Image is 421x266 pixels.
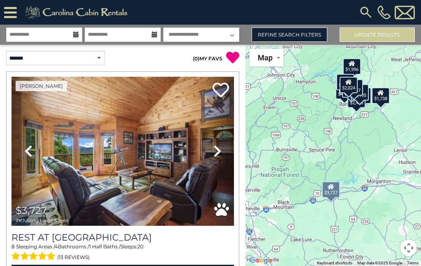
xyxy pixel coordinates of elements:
div: $2,496 [347,91,365,108]
div: $1,925 [336,74,354,90]
button: Keyboard shortcuts [317,260,352,266]
a: Terms [407,261,419,265]
a: [PERSON_NAME] [16,81,67,91]
div: $4,582 [335,83,354,99]
div: $2,647 [345,79,363,96]
span: ( ) [193,55,199,62]
img: Khaki-logo.png [21,4,134,21]
div: $2,135 [350,84,368,100]
div: $2,024 [340,77,358,93]
button: Change map style [250,49,283,66]
span: $3,727 [16,204,47,216]
span: 20 [137,243,143,250]
span: 0 [194,55,198,62]
div: $1,996 [343,58,361,74]
div: $3,727 [322,181,340,197]
a: Rest at [GEOGRAPHIC_DATA] [12,232,234,243]
img: Google [248,255,275,266]
span: (13 reviews) [57,252,90,263]
div: $1,738 [372,87,390,104]
span: Map data ©2025 Google [357,261,402,265]
button: Map camera controls [400,240,417,256]
span: Map [258,53,273,62]
img: search-regular.svg [359,5,373,20]
a: Open this area in Google Maps (opens a new window) [248,255,275,266]
div: Sleeping Areas / Bathrooms / Sleeps: [12,243,234,263]
a: [PHONE_NUMBER] [375,5,393,19]
img: thumbnail_164747674.jpeg [12,77,234,226]
a: Refine Search Filters [252,28,327,42]
span: 1 Half Baths / [89,243,120,250]
button: Update Results [340,28,415,42]
a: (0)MY FAVS [193,55,222,62]
span: including taxes & fees [16,218,68,223]
a: Add to favorites [213,82,229,99]
h3: Rest at Mountain Crest [12,232,234,243]
div: $2,368 [353,87,371,103]
span: 8 [12,243,15,250]
span: 4 [55,243,58,250]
